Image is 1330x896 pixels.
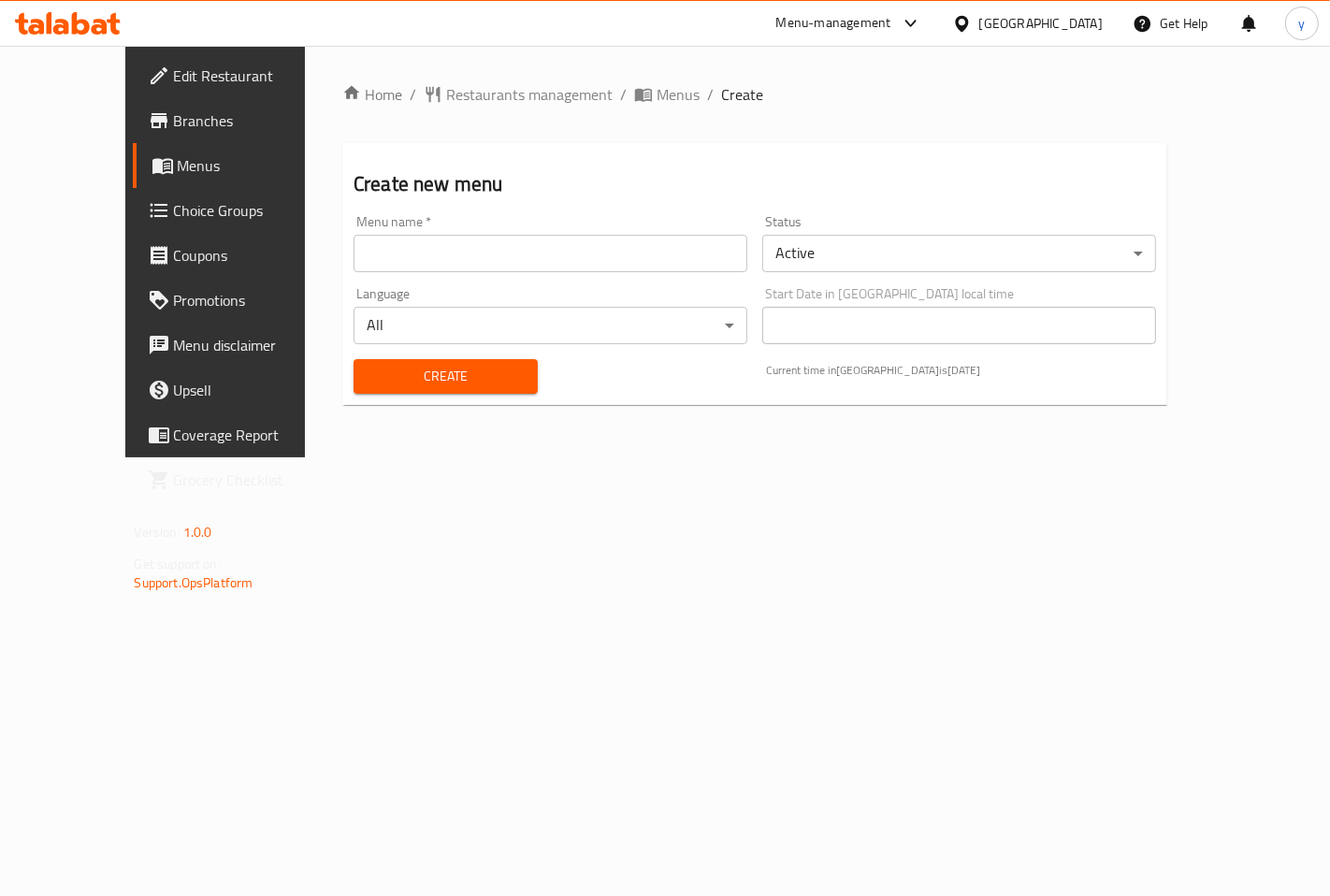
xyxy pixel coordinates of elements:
a: Menu disclaimer [133,323,347,368]
span: Choice Groups [174,199,332,222]
span: Upsell [174,379,332,401]
span: Grocery Checklist [174,469,332,491]
span: Coverage Report [174,424,332,446]
nav: breadcrumb [342,83,1167,106]
h2: Create new menu [354,170,1156,198]
a: Home [342,83,402,106]
div: Active [762,235,1156,272]
li: / [620,83,627,106]
a: Promotions [133,278,347,323]
li: / [410,83,416,106]
a: Support.OpsPlatform [135,571,253,595]
a: Menus [634,83,700,106]
a: Branches [133,98,347,143]
span: Create [369,365,523,388]
a: Edit Restaurant [133,53,347,98]
input: Please enter Menu name [354,235,747,272]
span: Menus [657,83,700,106]
div: [GEOGRAPHIC_DATA] [979,13,1103,34]
span: Create [721,83,763,106]
div: Menu-management [776,12,891,35]
a: Grocery Checklist [133,457,347,502]
span: Edit Restaurant [174,65,332,87]
div: All [354,307,747,344]
a: Choice Groups [133,188,347,233]
span: Menus [178,154,332,177]
a: Coupons [133,233,347,278]
span: y [1298,13,1305,34]
a: Coverage Report [133,412,347,457]
span: Branches [174,109,332,132]
li: / [707,83,714,106]
a: Menus [133,143,347,188]
p: Current time in [GEOGRAPHIC_DATA] is [DATE] [766,362,1156,379]
span: Menu disclaimer [174,334,332,356]
span: Get support on: [135,552,221,576]
a: Upsell [133,368,347,412]
span: Restaurants management [446,83,613,106]
button: Create [354,359,538,394]
span: Promotions [174,289,332,311]
span: Coupons [174,244,332,267]
span: 1.0.0 [183,520,212,544]
a: Restaurants management [424,83,613,106]
span: Version: [135,520,181,544]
